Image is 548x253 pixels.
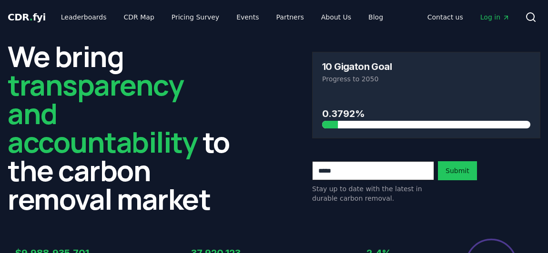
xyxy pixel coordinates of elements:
[8,11,46,23] span: CDR fyi
[361,9,391,26] a: Blog
[30,11,33,23] span: .
[164,9,227,26] a: Pricing Survey
[322,62,392,71] h3: 10 Gigaton Goal
[438,161,477,180] button: Submit
[314,9,359,26] a: About Us
[420,9,471,26] a: Contact us
[53,9,391,26] nav: Main
[8,65,197,161] span: transparency and accountability
[8,10,46,24] a: CDR.fyi
[473,9,518,26] a: Log in
[322,107,530,121] h3: 0.3792%
[229,9,266,26] a: Events
[312,184,434,203] p: Stay up to date with the latest in durable carbon removal.
[8,42,236,213] h2: We bring to the carbon removal market
[53,9,114,26] a: Leaderboards
[420,9,518,26] nav: Main
[269,9,312,26] a: Partners
[322,74,530,84] p: Progress to 2050
[480,12,510,22] span: Log in
[116,9,162,26] a: CDR Map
